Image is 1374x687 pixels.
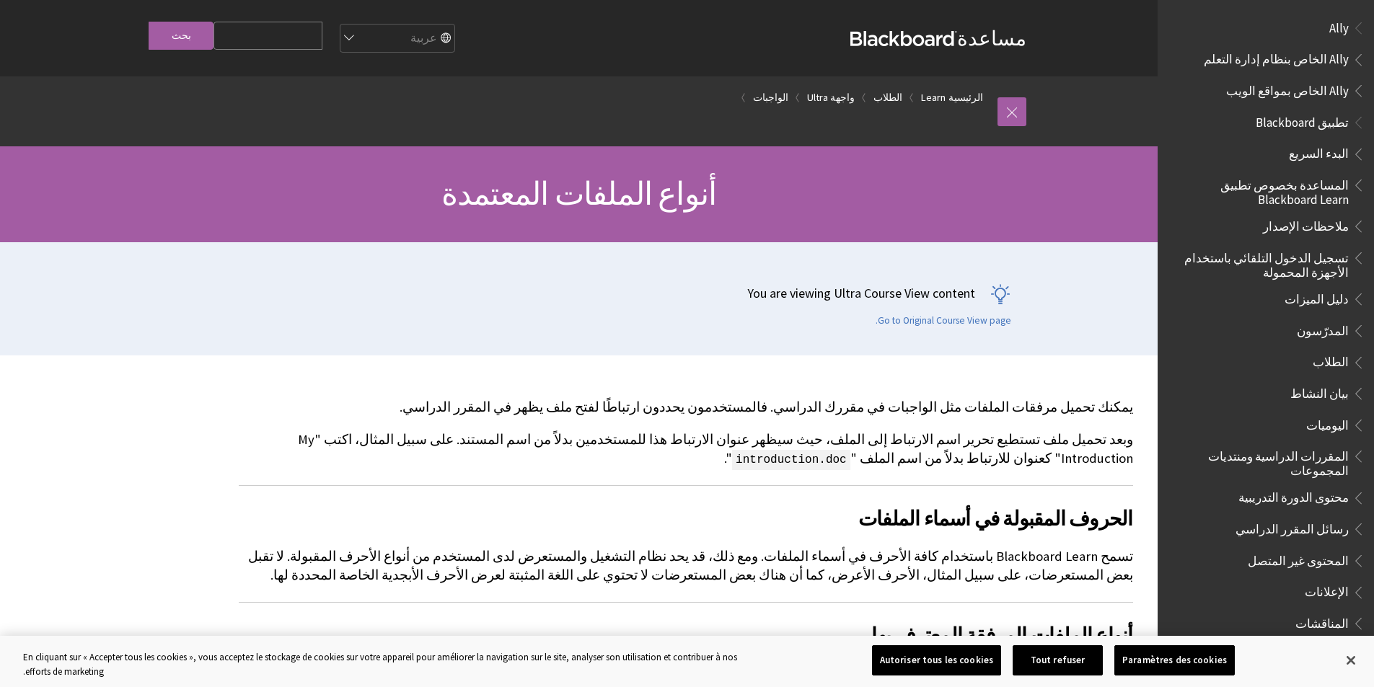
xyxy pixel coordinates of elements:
[441,174,716,213] span: أنواع الملفات المعتمدة
[732,450,850,470] span: introduction.doc
[948,89,983,107] a: الرئيسية
[921,89,946,107] a: Learn
[1238,486,1349,505] span: محتوى الدورة التدريبية
[1263,214,1349,234] span: ملاحظات الإصدار
[1295,611,1349,631] span: المناقشات
[1175,246,1349,280] span: تسجيل الدخول التلقائي باستخدام الأجهزة المحمولة
[872,645,1001,675] button: Autoriser tous les cookies
[1248,549,1349,568] span: المحتوى غير المتصل
[239,602,1133,650] h2: أنواع الملفات المرفقة المعترف بها
[339,25,454,53] select: Site Language Selector
[753,89,788,107] a: الواجبات
[1305,580,1349,600] span: الإعلانات
[1285,287,1349,306] span: دليل الميزات
[1289,142,1349,161] span: البدء السريع
[1236,517,1349,536] span: رسائل المقرر الدراسي
[807,89,855,107] a: واجهة Ultra
[1290,381,1349,401] span: بيان النشاط
[1256,110,1349,130] span: تطبيق Blackboard
[876,314,1011,327] a: Go to Original Course View page.
[149,22,213,50] input: بحث
[239,485,1133,533] h2: الحروف المقبولة في أسماء الملفات
[1175,444,1349,478] span: المقررات الدراسية ومنتديات المجموعات
[1226,79,1349,98] span: Ally الخاص بمواقع الويب
[239,398,1133,417] p: يمكنك تحميل مرفقات الملفات مثل الواجبات في مقررك الدراسي. فالمستخدمون يحددون ارتباطًا لفتح ملف يظ...
[1335,644,1367,676] button: Fermer
[239,430,1133,469] p: وبعد تحميل ملف تستطيع تحرير اسم الارتباط إلى الملف، حيث سيظهر عنوان الارتباط هذا للمستخدمين بدلاً...
[1297,319,1349,338] span: المدرّسون
[850,31,957,46] strong: Blackboard
[117,284,1011,302] p: You are viewing Ultra Course View content
[239,547,1133,585] p: تسمح Blackboard Learn باستخدام كافة الأحرف في أسماء الملفات. ومع ذلك، قد يحد نظام التشغيل والمستع...
[23,650,756,678] div: En cliquant sur « Accepter tous les cookies », vous acceptez le stockage de cookies sur votre app...
[1306,413,1349,433] span: اليوميات
[1329,16,1349,35] span: Ally
[873,89,902,107] a: الطلاب
[1013,645,1103,675] button: Tout refuser
[1114,645,1235,675] button: Paramètres des cookies
[850,25,1026,51] a: مساعدةBlackboard
[1175,173,1349,207] span: المساعدة بخصوص تطبيق Blackboard Learn
[1313,350,1349,370] span: الطلاب
[1204,48,1349,67] span: Ally الخاص بنظام إدارة التعلم
[1166,16,1365,103] nav: Book outline for Anthology Ally Help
